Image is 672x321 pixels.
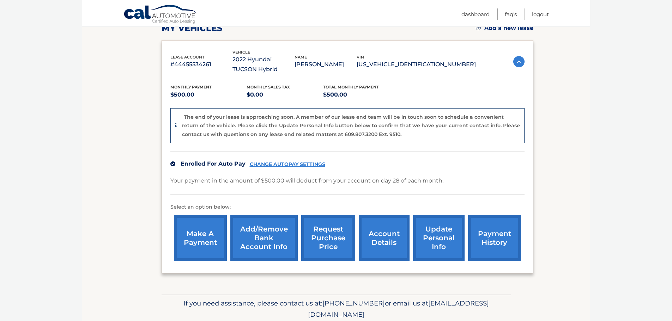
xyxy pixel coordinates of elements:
[476,25,533,32] a: Add a new lease
[170,55,205,60] span: lease account
[476,25,481,30] img: add.svg
[230,215,298,261] a: Add/Remove bank account info
[505,8,517,20] a: FAQ's
[357,60,476,69] p: [US_VEHICLE_IDENTIFICATION_NUMBER]
[170,85,212,89] span: Monthly Payment
[232,50,250,55] span: vehicle
[359,215,410,261] a: account details
[174,215,227,261] a: make a payment
[182,114,520,137] p: The end of your lease is approaching soon. A member of our lease end team will be in touch soon t...
[170,161,175,166] img: check.svg
[170,60,232,69] p: #44455534261
[308,299,489,319] span: [EMAIL_ADDRESS][DOMAIN_NAME]
[413,215,465,261] a: update personal info
[170,203,525,211] p: Select an option below:
[323,90,400,100] p: $500.00
[247,85,290,89] span: Monthly sales Tax
[301,215,355,261] a: request purchase price
[250,161,325,167] a: CHANGE AUTOPAY SETTINGS
[357,55,364,60] span: vin
[532,8,549,20] a: Logout
[170,90,247,100] p: $500.00
[166,298,506,320] p: If you need assistance, please contact us at: or email us at
[461,8,490,20] a: Dashboard
[181,160,246,167] span: Enrolled For Auto Pay
[295,55,307,60] span: name
[232,55,295,74] p: 2022 Hyundai TUCSON Hybrid
[322,299,385,307] span: [PHONE_NUMBER]
[468,215,521,261] a: payment history
[123,5,198,25] a: Cal Automotive
[323,85,379,89] span: Total Monthly Payment
[170,176,443,186] p: Your payment in the amount of $500.00 will deduct from your account on day 28 of each month.
[513,56,525,67] img: accordion-active.svg
[295,60,357,69] p: [PERSON_NAME]
[247,90,323,100] p: $0.00
[162,23,223,33] h2: my vehicles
